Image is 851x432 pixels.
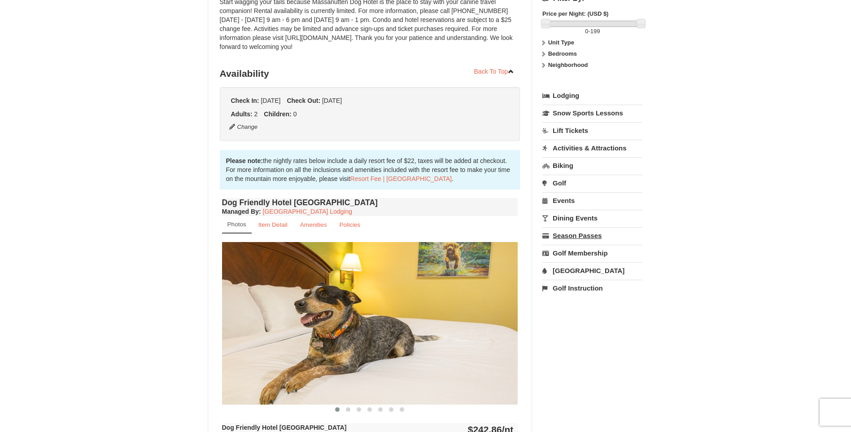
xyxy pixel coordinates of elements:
span: [DATE] [322,97,342,104]
a: Back To Top [468,65,520,78]
a: Lodging [542,88,642,104]
a: Item Detail [253,216,293,234]
a: [GEOGRAPHIC_DATA] [542,262,642,279]
span: 0 [293,110,297,118]
a: Policies [333,216,366,234]
div: the nightly rates below include a daily resort fee of $22, taxes will be added at checkout. For m... [220,150,520,190]
a: Biking [542,157,642,174]
label: - [542,27,642,36]
a: Events [542,192,642,209]
a: Golf Instruction [542,280,642,296]
strong: Price per Night: (USD $) [542,10,608,17]
strong: Dog Friendly Hotel [GEOGRAPHIC_DATA] [222,424,347,431]
h3: Availability [220,65,520,83]
strong: Adults: [231,110,253,118]
strong: Bedrooms [548,50,577,57]
a: Lift Tickets [542,122,642,139]
img: 18876286-333-e32e5594.jpg [222,242,518,404]
span: 0 [585,28,588,35]
small: Item Detail [258,221,288,228]
span: 2 [254,110,258,118]
small: Photos [227,221,246,228]
strong: Children: [264,110,291,118]
span: 199 [590,28,600,35]
strong: Neighborhood [548,62,588,68]
a: Amenities [294,216,333,234]
strong: Unit Type [548,39,574,46]
a: Season Passes [542,227,642,244]
small: Policies [339,221,360,228]
a: Dining Events [542,210,642,226]
a: Photos [222,216,252,234]
a: Golf Membership [542,245,642,261]
a: [GEOGRAPHIC_DATA] Lodging [263,208,352,215]
a: Resort Fee | [GEOGRAPHIC_DATA] [350,175,452,182]
span: [DATE] [261,97,280,104]
strong: Check Out: [287,97,320,104]
small: Amenities [300,221,327,228]
a: Activities & Attractions [542,140,642,156]
h4: Dog Friendly Hotel [GEOGRAPHIC_DATA] [222,198,518,207]
a: Snow Sports Lessons [542,105,642,121]
a: Golf [542,175,642,191]
span: Managed By [222,208,259,215]
strong: Please note: [226,157,263,164]
strong: : [222,208,261,215]
button: Change [229,122,258,132]
strong: Check In: [231,97,259,104]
